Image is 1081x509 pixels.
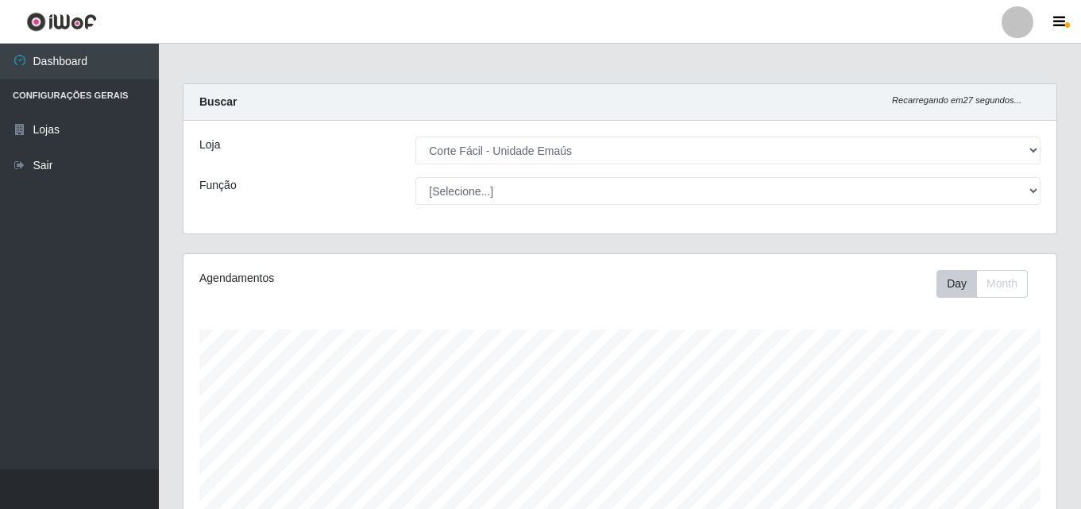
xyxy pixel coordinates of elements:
[936,270,1028,298] div: First group
[199,270,536,287] div: Agendamentos
[976,270,1028,298] button: Month
[892,95,1021,105] i: Recarregando em 27 segundos...
[936,270,977,298] button: Day
[199,137,220,153] label: Loja
[26,12,97,32] img: CoreUI Logo
[199,177,237,194] label: Função
[936,270,1040,298] div: Toolbar with button groups
[199,95,237,108] strong: Buscar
